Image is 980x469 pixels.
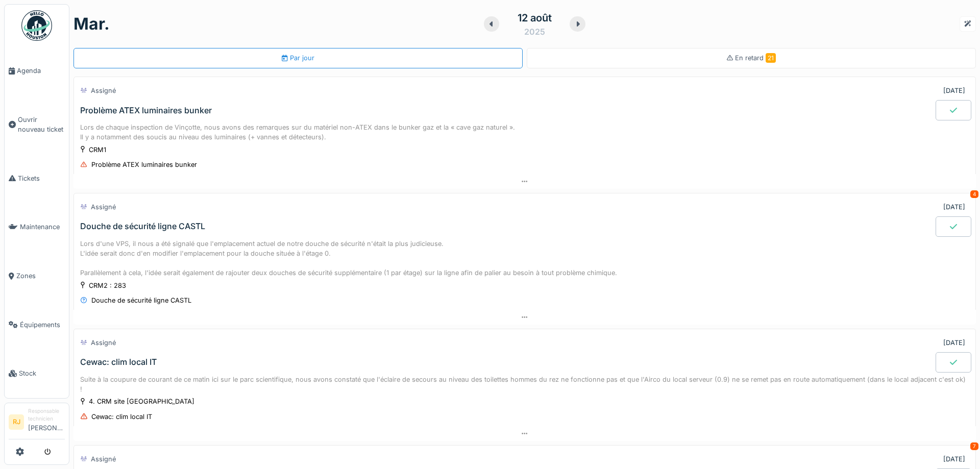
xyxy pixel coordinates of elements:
div: Problème ATEX luminaires bunker [80,106,212,115]
div: CRM2 : 283 [89,281,126,290]
span: Ouvrir nouveau ticket [18,115,65,134]
div: Suite à la coupure de courant de ce matin ici sur le parc scientifique, nous avons constaté que l... [80,375,969,394]
span: En retard [735,54,776,62]
a: Tickets [5,154,69,203]
div: Lors d'une VPS, il nous a été signalé que l'emplacement actuel de notre douche de sécurité n'étai... [80,239,969,278]
div: Cewac: clim local IT [91,412,152,422]
a: Maintenance [5,203,69,252]
span: Agenda [17,66,65,76]
div: CRM1 [89,145,106,155]
div: [DATE] [943,454,965,464]
a: Zones [5,252,69,301]
div: 2025 [524,26,545,38]
a: Équipements [5,301,69,350]
div: 7 [970,442,978,450]
span: 21 [766,53,776,63]
a: Agenda [5,46,69,95]
div: 4. CRM site [GEOGRAPHIC_DATA] [89,397,194,406]
div: Assigné [91,338,116,348]
img: Badge_color-CXgf-gQk.svg [21,10,52,41]
a: Stock [5,349,69,398]
span: Zones [16,271,65,281]
div: 12 août [518,10,552,26]
div: Assigné [91,454,116,464]
div: Douche de sécurité ligne CASTL [80,221,205,231]
div: 4 [970,190,978,198]
div: [DATE] [943,86,965,95]
div: Cewac: clim local IT [80,357,157,367]
div: Assigné [91,202,116,212]
div: Responsable technicien [28,407,65,423]
div: [DATE] [943,202,965,212]
span: Maintenance [20,222,65,232]
div: Lors de chaque inspection de Vinçotte, nous avons des remarques sur du matériel non-ATEX dans le ... [80,122,969,142]
a: RJ Responsable technicien[PERSON_NAME] [9,407,65,439]
a: Ouvrir nouveau ticket [5,95,69,154]
div: Par jour [282,53,314,63]
div: [DATE] [943,338,965,348]
span: Tickets [18,174,65,183]
span: Équipements [20,320,65,330]
div: Douche de sécurité ligne CASTL [91,295,191,305]
span: Stock [19,368,65,378]
div: Assigné [91,86,116,95]
li: [PERSON_NAME] [28,407,65,437]
h1: mar. [73,14,110,34]
li: RJ [9,414,24,430]
div: Problème ATEX luminaires bunker [91,160,197,169]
